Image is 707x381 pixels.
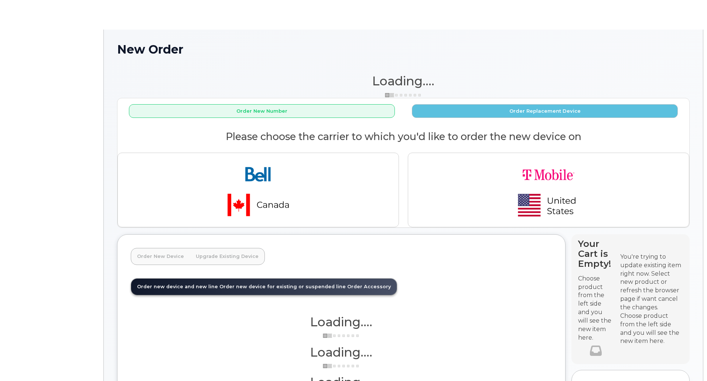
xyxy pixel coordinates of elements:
[117,131,689,142] h2: Please choose the carrier to which you'd like to order the new device on
[131,346,552,359] h1: Loading....
[323,333,360,339] img: ajax-loader-3a6953c30dc77f0bf724df975f13086db4f4c1262e45940f03d1251963f1bf2e.gif
[131,315,552,329] h1: Loading....
[117,74,690,88] h1: Loading....
[190,248,264,265] a: Upgrade Existing Device
[219,284,346,289] span: Order new device for existing or suspended line
[620,312,683,346] div: Choose product from the left side and you will see the new item here.
[385,92,422,98] img: ajax-loader-3a6953c30dc77f0bf724df975f13086db4f4c1262e45940f03d1251963f1bf2e.gif
[137,284,218,289] span: Order new device and new line
[412,104,678,118] button: Order Replacement Device
[497,159,600,221] img: t-mobile-78392d334a420d5b7f0e63d4fa81f6287a21d394dc80d677554bb55bbab1186f.png
[578,239,614,269] h4: Your Cart is Empty!
[578,275,614,342] p: Choose product from the left side and you will see the new item here.
[323,363,360,369] img: ajax-loader-3a6953c30dc77f0bf724df975f13086db4f4c1262e45940f03d1251963f1bf2e.gif
[206,159,310,221] img: bell-18aeeabaf521bd2b78f928a02ee3b89e57356879d39bd386a17a7cccf8069aed.png
[129,104,395,118] button: Order New Number
[131,248,190,265] a: Order New Device
[620,253,683,312] div: You're trying to update existing item right now. Select new product or refresh the browser page i...
[117,43,690,56] h1: New Order
[347,284,391,289] span: Order Accessory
